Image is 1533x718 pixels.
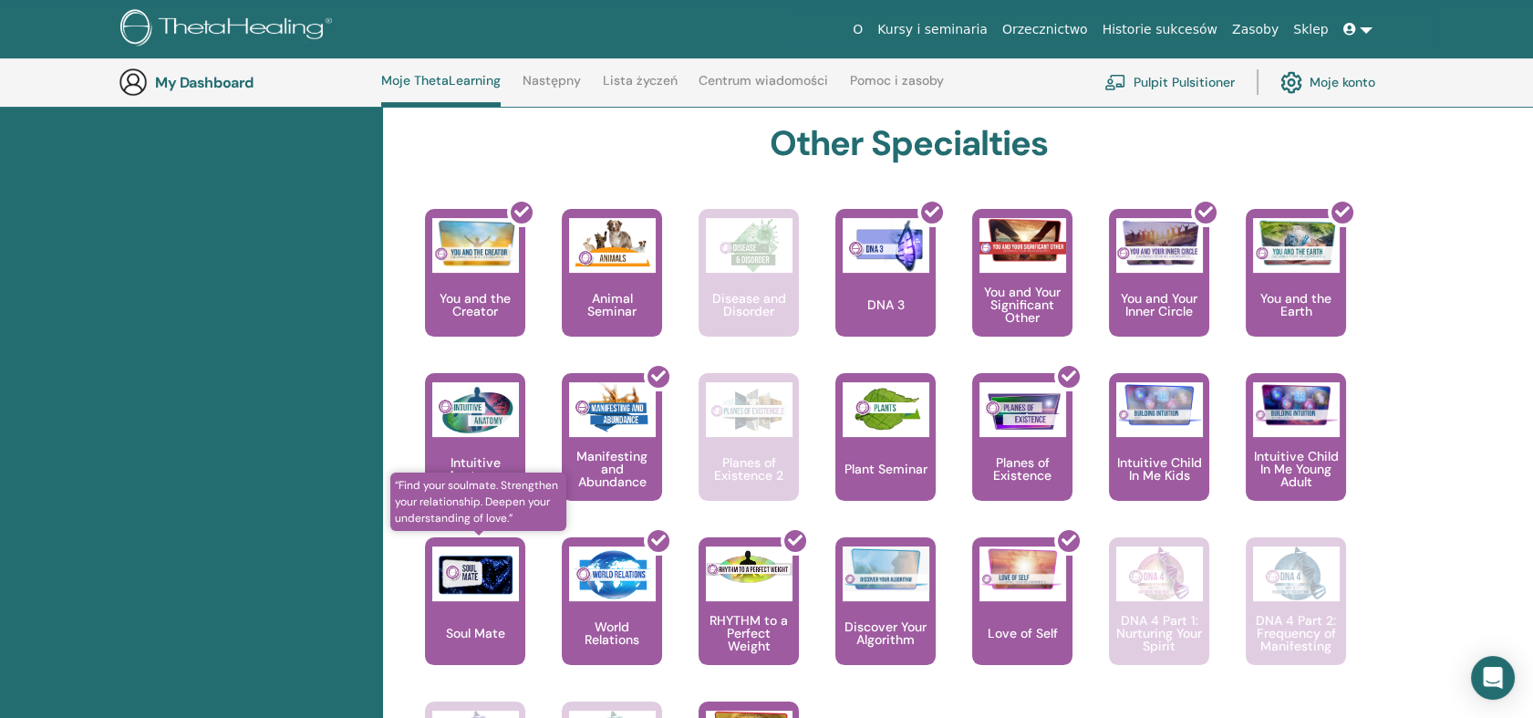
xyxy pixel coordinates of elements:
[699,209,799,373] a: Disease and Disorder Disease and Disorder
[1286,13,1335,47] a: Sklep
[699,292,799,317] p: Disease and Disorder
[972,456,1072,482] p: Planes of Existence
[972,373,1072,537] a: Planes of Existence Planes of Existence
[119,68,148,97] img: generic-user-icon.jpg
[1246,292,1346,317] p: You and the Earth
[1280,67,1302,98] img: cog.svg
[1109,373,1209,537] a: Intuitive Child In Me Kids Intuitive Child In Me Kids
[699,73,828,102] a: Centrum wiadomości
[843,218,929,273] img: DNA 3
[439,627,513,640] p: Soul Mate
[699,537,799,702] a: RHYTHM to a Perfect Weight RHYTHM to a Perfect Weight
[835,537,936,702] a: Discover Your Algorithm Discover Your Algorithm
[835,620,936,646] p: Discover Your Algorithm
[837,463,935,475] p: Plant Seminar
[995,13,1095,47] a: Orzecznictwo
[562,620,662,646] p: World Relations
[1104,74,1126,90] img: chalkboard-teacher.svg
[979,382,1066,437] img: Planes of Existence
[699,614,799,652] p: RHYTHM to a Perfect Weight
[1116,218,1203,267] img: You and Your Inner Circle
[980,627,1065,640] p: Love of Self
[562,450,662,488] p: Manifesting and Abundance
[1109,209,1209,373] a: You and Your Inner Circle You and Your Inner Circle
[562,373,662,537] a: Manifesting and Abundance Manifesting and Abundance
[843,382,929,437] img: Plant Seminar
[979,546,1066,591] img: Love of Self
[1471,656,1515,700] div: Open Intercom Messenger
[1253,218,1340,267] img: You and the Earth
[562,209,662,373] a: Animal Seminar Animal Seminar
[1253,546,1340,601] img: DNA 4 Part 2: Frequency of Manifesting
[1246,450,1346,488] p: Intuitive Child In Me Young Adult
[706,218,792,273] img: Disease and Disorder
[1246,209,1346,373] a: You and the Earth You and the Earth
[390,473,566,531] span: “Find your soulmate. Strengthen your relationship. Deepen your understanding of love.”
[425,456,525,482] p: Intuitive Anatomy
[1246,537,1346,702] a: DNA 4 Part 2: Frequency of Manifesting DNA 4 Part 2: Frequency of Manifesting
[972,537,1072,702] a: Love of Self Love of Self
[155,74,337,91] h3: My Dashboard
[1280,62,1375,102] a: Moje konto
[381,73,501,107] a: Moje ThetaLearning
[425,373,525,537] a: Intuitive Anatomy Intuitive Anatomy
[972,286,1072,324] p: You and Your Significant Other
[972,209,1072,373] a: You and Your Significant Other You and Your Significant Other
[699,373,799,537] a: Planes of Existence 2 Planes of Existence 2
[523,73,581,102] a: Następny
[425,537,525,702] a: “Find your soulmate. Strengthen your relationship. Deepen your understanding of love.” Soul Mate ...
[870,13,995,47] a: Kursy i seminaria
[425,292,525,317] p: You and the Creator
[562,537,662,702] a: World Relations World Relations
[120,9,338,50] img: logo.png
[569,546,656,601] img: World Relations
[603,73,678,102] a: Lista życzeń
[1109,614,1209,652] p: DNA 4 Part 1: Nurturing Your Spirit
[850,73,944,102] a: Pomoc i zasoby
[706,382,792,437] img: Planes of Existence 2
[569,382,656,437] img: Manifesting and Abundance
[432,382,519,437] img: Intuitive Anatomy
[1109,292,1209,317] p: You and Your Inner Circle
[1253,382,1340,427] img: Intuitive Child In Me Young Adult
[1225,13,1286,47] a: Zasoby
[979,218,1066,263] img: You and Your Significant Other
[843,546,929,591] img: Discover Your Algorithm
[699,456,799,482] p: Planes of Existence 2
[770,123,1048,165] h2: Other Specialties
[1104,62,1235,102] a: Pulpit Pulsitioner
[569,218,656,273] img: Animal Seminar
[425,209,525,373] a: You and the Creator You and the Creator
[845,13,870,47] a: O
[562,292,662,317] p: Animal Seminar
[432,218,519,268] img: You and the Creator
[1246,373,1346,537] a: Intuitive Child In Me Young Adult Intuitive Child In Me Young Adult
[1095,13,1225,47] a: Historie sukcesów
[835,373,936,537] a: Plant Seminar Plant Seminar
[706,546,792,588] img: RHYTHM to a Perfect Weight
[432,546,519,601] img: Soul Mate
[1246,614,1346,652] p: DNA 4 Part 2: Frequency of Manifesting
[835,209,936,373] a: DNA 3 DNA 3
[1116,546,1203,601] img: DNA 4 Part 1: Nurturing Your Spirit
[1109,537,1209,702] a: DNA 4 Part 1: Nurturing Your Spirit DNA 4 Part 1: Nurturing Your Spirit
[1109,456,1209,482] p: Intuitive Child In Me Kids
[1116,382,1203,427] img: Intuitive Child In Me Kids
